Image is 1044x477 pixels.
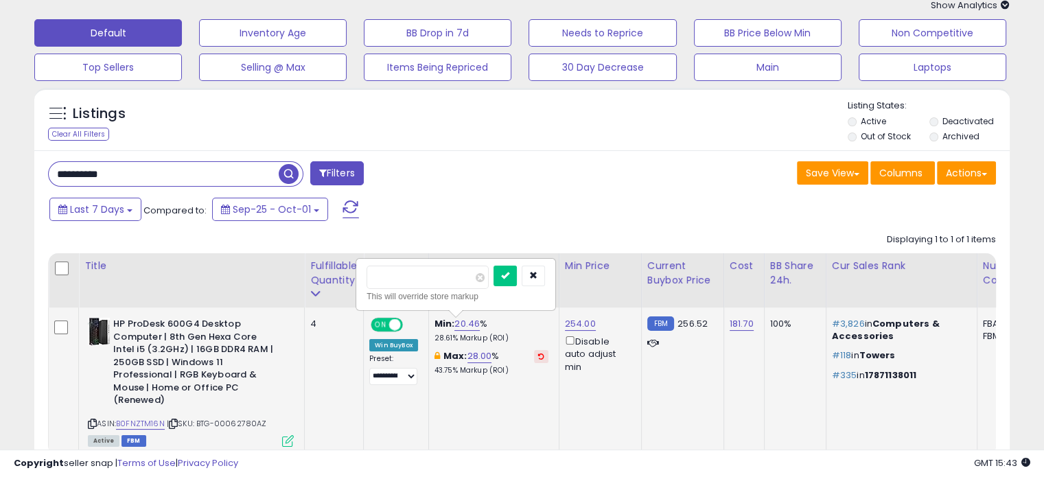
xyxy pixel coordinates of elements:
[467,349,492,363] a: 28.00
[942,115,993,127] label: Deactivated
[942,130,979,142] label: Archived
[832,317,940,342] span: Computers & Accessories
[113,318,280,410] b: HP ProDesk 600G4 Desktop Computer | 8th Gen Hexa Core Intel i5 (3.2GHz) | 16GB DDR4 RAM | 250GB S...
[434,366,548,375] p: 43.75% Markup (ROI)
[565,259,636,273] div: Min Price
[34,54,182,81] button: Top Sellers
[770,259,820,288] div: BB Share 24h.
[428,253,559,307] th: The percentage added to the cost of goods (COGS) that forms the calculator for Min & Max prices.
[565,317,596,331] a: 254.00
[677,317,708,330] span: 256.52
[694,54,842,81] button: Main
[401,319,423,331] span: OFF
[694,19,842,47] button: BB Price Below Min
[212,198,328,221] button: Sep-25 - Oct-01
[529,19,676,47] button: Needs to Reprice
[983,318,1028,330] div: FBA: 0
[879,166,923,180] span: Columns
[861,115,886,127] label: Active
[832,318,966,342] p: in
[178,456,238,469] a: Privacy Policy
[364,54,511,81] button: Items Being Repriced
[565,334,631,373] div: Disable auto adjust min
[233,202,311,216] span: Sep-25 - Oct-01
[199,19,347,47] button: Inventory Age
[167,418,267,429] span: | SKU: BTG-00062780AZ
[434,350,548,375] div: %
[116,418,165,430] a: B0FNZTM16N
[529,54,676,81] button: 30 Day Decrease
[434,334,548,343] p: 28.61% Markup (ROI)
[647,316,674,331] small: FBM
[983,330,1028,342] div: FBM: 0
[859,54,1006,81] button: Laptops
[832,259,971,273] div: Cur Sales Rank
[832,369,857,382] span: #335
[367,290,545,303] div: This will override store markup
[310,161,364,185] button: Filters
[832,349,852,362] span: #118
[832,369,966,382] p: in
[974,456,1030,469] span: 2025-10-15 15:43 GMT
[434,318,548,343] div: %
[859,349,896,362] span: Towers
[647,259,718,288] div: Current Buybox Price
[143,204,207,217] span: Compared to:
[84,259,299,273] div: Title
[797,161,868,185] button: Save View
[372,319,389,331] span: ON
[443,349,467,362] b: Max:
[310,259,358,288] div: Fulfillable Quantity
[832,349,966,362] p: in
[73,104,126,124] h5: Listings
[310,318,353,330] div: 4
[887,233,996,246] div: Displaying 1 to 1 of 1 items
[369,354,418,385] div: Preset:
[199,54,347,81] button: Selling @ Max
[983,259,1033,288] div: Num of Comp.
[117,456,176,469] a: Terms of Use
[770,318,815,330] div: 100%
[848,100,1010,113] p: Listing States:
[364,19,511,47] button: BB Drop in 7d
[34,19,182,47] button: Default
[88,318,110,345] img: 51zCnjMcqJL._SL40_.jpg
[49,198,141,221] button: Last 7 Days
[14,457,238,470] div: seller snap | |
[730,259,758,273] div: Cost
[14,456,64,469] strong: Copyright
[859,19,1006,47] button: Non Competitive
[730,317,754,331] a: 181.70
[434,317,455,330] b: Min:
[865,369,917,382] span: 17871138011
[121,435,146,447] span: FBM
[70,202,124,216] span: Last 7 Days
[454,317,480,331] a: 20.46
[48,128,109,141] div: Clear All Filters
[870,161,935,185] button: Columns
[369,339,418,351] div: Win BuyBox
[937,161,996,185] button: Actions
[832,317,865,330] span: #3,826
[88,435,119,447] span: All listings currently available for purchase on Amazon
[861,130,911,142] label: Out of Stock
